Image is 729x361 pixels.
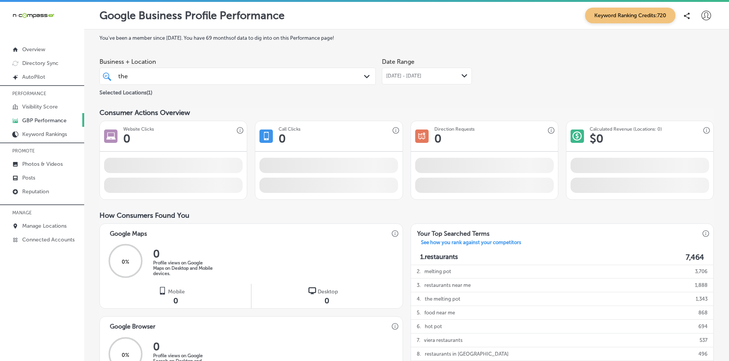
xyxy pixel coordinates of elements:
p: Visibility Score [22,104,58,110]
h2: 0 [153,248,214,260]
p: viera restaurants [424,333,463,347]
p: 537 [700,333,708,347]
h1: $ 0 [590,132,603,146]
p: 8 . [417,347,421,361]
h2: 0 [153,340,214,353]
span: Keyword Ranking Credits: 720 [585,8,675,23]
p: Posts [22,175,35,181]
h3: Direction Requests [434,126,475,132]
img: logo [308,287,316,295]
h3: Website Clicks [123,126,154,132]
h3: Call Clicks [279,126,300,132]
p: the melting pot [425,292,460,306]
p: GBP Performance [22,117,67,124]
p: Photos & Videos [22,161,63,167]
img: 660ab0bf-5cc7-4cb8-ba1c-48b5ae0f18e60NCTV_CLogo_TV_Black_-500x88.png [12,12,54,19]
p: restaurants in [GEOGRAPHIC_DATA] [425,347,509,361]
span: Desktop [318,288,338,295]
p: 496 [698,347,708,361]
p: Directory Sync [22,60,59,66]
p: 694 [698,320,708,333]
label: Date Range [382,58,414,65]
p: 1. restaurants [420,253,458,262]
p: 1,888 [695,278,708,292]
p: Profile views on Google Maps on Desktop and Mobile devices. [153,260,214,276]
label: 7,464 [686,253,704,262]
p: AutoPilot [22,74,45,80]
span: 0 [173,296,178,305]
h1: 0 [123,132,130,146]
p: Google Business Profile Performance [99,9,285,22]
span: Consumer Actions Overview [99,108,190,117]
p: 6 . [417,320,421,333]
p: Selected Locations ( 1 ) [99,86,152,96]
p: melting pot [424,265,451,278]
h1: 0 [434,132,442,146]
span: How Consumers Found You [99,211,189,220]
span: 0 % [122,351,129,358]
h1: 0 [279,132,286,146]
p: 5 . [417,306,421,319]
span: 0 % [122,259,129,265]
span: Mobile [168,288,185,295]
span: Business + Location [99,58,376,65]
p: restaurants near me [424,278,471,292]
p: 2 . [417,265,421,278]
p: hot pot [425,320,442,333]
h3: Your Top Searched Terms [411,224,496,240]
p: Overview [22,46,45,53]
p: Manage Locations [22,223,67,229]
p: food near me [424,306,455,319]
h3: Google Maps [104,224,153,240]
p: Keyword Rankings [22,131,67,138]
p: 868 [698,306,708,319]
label: You've been a member since [DATE] . You have 69 months of data to dig into on this Performance page! [99,35,714,41]
p: Connected Accounts [22,236,75,243]
span: 0 [325,296,329,305]
p: 4 . [417,292,421,306]
span: [DATE] - [DATE] [386,73,421,79]
p: Reputation [22,188,49,195]
h3: Google Browser [104,317,161,332]
p: 7 . [417,333,420,347]
h3: Calculated Revenue (Locations: 0) [590,126,662,132]
p: 3 . [417,278,421,292]
img: logo [159,287,166,295]
p: 3,706 [695,265,708,278]
p: 1,343 [696,292,708,306]
a: See how you rank against your competitors [415,240,527,248]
